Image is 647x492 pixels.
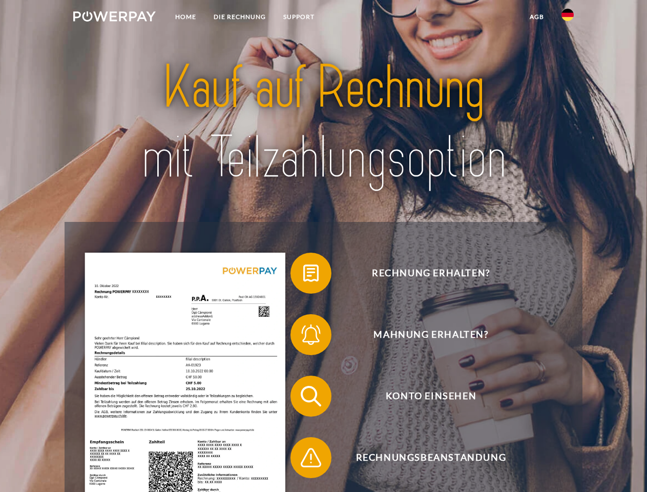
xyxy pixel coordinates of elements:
span: Mahnung erhalten? [305,314,556,355]
a: DIE RECHNUNG [205,8,275,26]
span: Konto einsehen [305,376,556,417]
img: logo-powerpay-white.svg [73,11,156,22]
img: de [561,9,574,21]
img: title-powerpay_de.svg [98,49,549,196]
button: Konto einsehen [290,376,557,417]
a: Home [166,8,205,26]
img: qb_search.svg [298,383,324,409]
button: Rechnung erhalten? [290,253,557,294]
img: qb_bell.svg [298,322,324,347]
button: Rechnungsbeanstandung [290,437,557,478]
a: agb [521,8,553,26]
img: qb_bill.svg [298,260,324,286]
span: Rechnung erhalten? [305,253,556,294]
span: Rechnungsbeanstandung [305,437,556,478]
button: Mahnung erhalten? [290,314,557,355]
img: qb_warning.svg [298,445,324,470]
a: SUPPORT [275,8,323,26]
